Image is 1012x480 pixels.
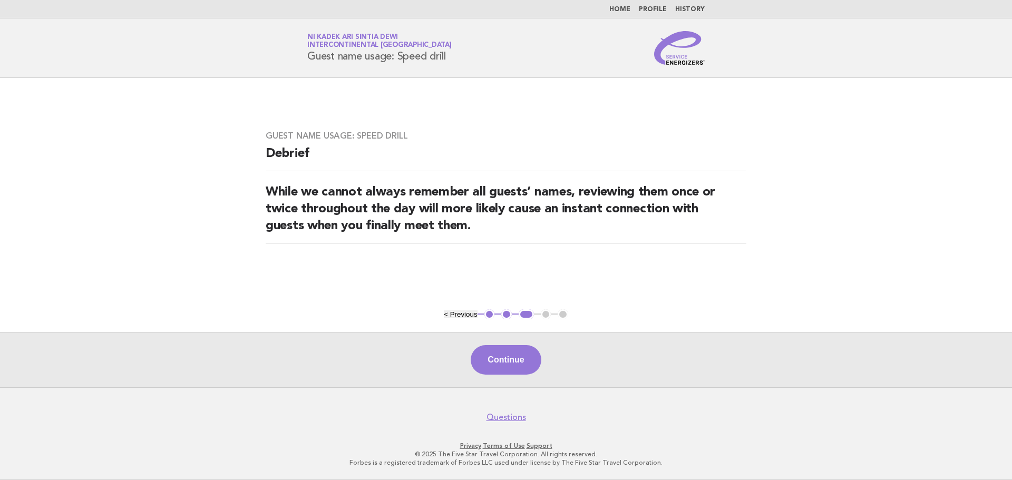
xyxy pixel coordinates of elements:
[266,184,746,243] h2: While we cannot always remember all guests’ names, reviewing them once or twice throughout the da...
[266,131,746,141] h3: Guest name usage: Speed drill
[183,458,829,467] p: Forbes is a registered trademark of Forbes LLC used under license by The Five Star Travel Corpora...
[519,309,534,320] button: 3
[609,6,630,13] a: Home
[266,145,746,171] h2: Debrief
[444,310,477,318] button: < Previous
[675,6,705,13] a: History
[483,442,525,449] a: Terms of Use
[484,309,495,320] button: 1
[460,442,481,449] a: Privacy
[183,442,829,450] p: · ·
[471,345,541,375] button: Continue
[501,309,512,320] button: 2
[639,6,667,13] a: Profile
[654,31,705,65] img: Service Energizers
[307,34,452,48] a: Ni Kadek Ari Sintia DewiInterContinental [GEOGRAPHIC_DATA]
[307,42,452,49] span: InterContinental [GEOGRAPHIC_DATA]
[486,412,526,423] a: Questions
[307,34,452,62] h1: Guest name usage: Speed drill
[183,450,829,458] p: © 2025 The Five Star Travel Corporation. All rights reserved.
[527,442,552,449] a: Support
